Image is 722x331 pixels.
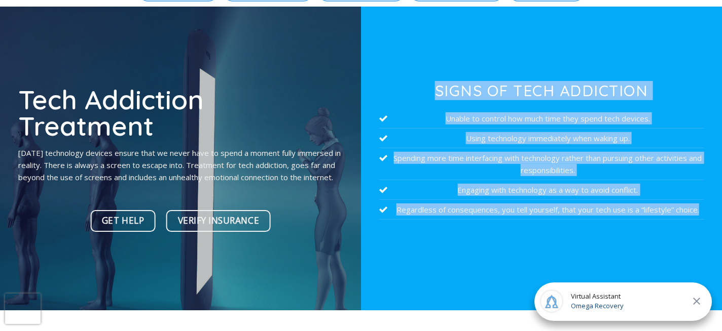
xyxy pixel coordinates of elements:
[5,294,41,324] iframe: reCAPTCHA
[379,180,704,200] li: Engaging with technology as a way to avoid conflict.
[379,109,704,129] li: Unable to control how much time they spend tech devices.
[102,214,144,228] span: Get Help
[178,214,259,228] span: Verify Insurance
[166,210,271,232] a: Verify Insurance
[379,83,704,98] h3: Signs of Tech Addiction
[379,200,704,220] li: Regardless of consequences, you tell yourself, that your tech use is a “lifestyle” choice.
[379,129,704,148] li: Using technology immediately when waking up.
[18,86,343,139] h1: Tech Addiction Treatment
[90,210,156,232] a: Get Help
[18,147,343,183] p: [DATE] technology devices ensure that we never have to spend a moment fully immersed in reality. ...
[379,148,704,180] li: Spending more time interfacing with technology rather than pursuing other activities and responsi...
